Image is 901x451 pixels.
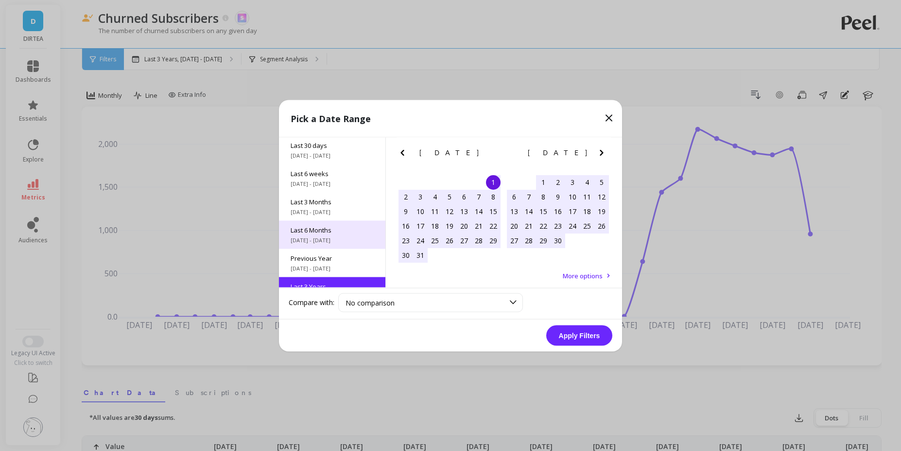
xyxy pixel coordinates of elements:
span: [DATE] - [DATE] [291,151,374,159]
span: [DATE] [528,148,589,156]
div: Choose Thursday, October 6th, 2022 [457,189,471,204]
div: Choose Tuesday, November 8th, 2022 [536,189,551,204]
div: Choose Thursday, October 20th, 2022 [457,218,471,233]
div: Choose Friday, October 7th, 2022 [471,189,486,204]
div: Choose Saturday, November 5th, 2022 [594,175,609,189]
div: Choose Monday, October 17th, 2022 [413,218,428,233]
div: Choose Saturday, November 26th, 2022 [594,218,609,233]
span: [DATE] - [DATE] [291,236,374,244]
div: Choose Sunday, October 9th, 2022 [399,204,413,218]
div: Choose Saturday, November 12th, 2022 [594,189,609,204]
div: Choose Wednesday, November 2nd, 2022 [551,175,565,189]
button: Previous Month [505,146,520,162]
span: No comparison [346,298,395,307]
div: Choose Monday, November 7th, 2022 [521,189,536,204]
div: Choose Saturday, October 8th, 2022 [486,189,501,204]
div: Choose Tuesday, November 1st, 2022 [536,175,551,189]
div: Choose Monday, October 24th, 2022 [413,233,428,248]
div: Choose Sunday, November 27th, 2022 [507,233,521,248]
div: Choose Saturday, November 19th, 2022 [594,204,609,218]
div: Choose Friday, October 14th, 2022 [471,204,486,218]
div: Choose Wednesday, October 19th, 2022 [442,218,457,233]
span: Last 6 weeks [291,169,374,178]
div: Choose Thursday, November 17th, 2022 [565,204,580,218]
label: Compare with: [289,298,334,307]
div: Choose Tuesday, November 29th, 2022 [536,233,551,248]
div: Choose Sunday, October 30th, 2022 [399,248,413,262]
div: Choose Sunday, October 16th, 2022 [399,218,413,233]
div: Choose Wednesday, October 5th, 2022 [442,189,457,204]
div: Choose Monday, November 28th, 2022 [521,233,536,248]
div: Choose Friday, November 25th, 2022 [580,218,594,233]
div: Choose Tuesday, October 25th, 2022 [428,233,442,248]
div: Choose Monday, October 3rd, 2022 [413,189,428,204]
span: [DATE] [419,148,480,156]
div: Choose Friday, November 11th, 2022 [580,189,594,204]
div: Choose Tuesday, October 11th, 2022 [428,204,442,218]
span: [DATE] - [DATE] [291,208,374,216]
div: Choose Monday, November 21st, 2022 [521,218,536,233]
span: [DATE] - [DATE] [291,180,374,187]
span: Last 3 Years [291,282,374,290]
div: Choose Sunday, November 6th, 2022 [507,189,521,204]
div: Choose Saturday, October 29th, 2022 [486,233,501,248]
span: More options [563,271,603,280]
div: Choose Saturday, October 15th, 2022 [486,204,501,218]
div: Choose Tuesday, November 15th, 2022 [536,204,551,218]
span: Last 6 Months [291,225,374,234]
div: Choose Sunday, November 20th, 2022 [507,218,521,233]
div: Choose Wednesday, November 30th, 2022 [551,233,565,248]
div: month 2022-11 [507,175,609,248]
div: Choose Monday, October 10th, 2022 [413,204,428,218]
div: Choose Saturday, October 1st, 2022 [486,175,501,189]
div: Choose Sunday, October 2nd, 2022 [399,189,413,204]
div: Choose Tuesday, October 4th, 2022 [428,189,442,204]
div: Choose Sunday, November 13th, 2022 [507,204,521,218]
div: Choose Tuesday, November 22nd, 2022 [536,218,551,233]
div: Choose Thursday, November 3rd, 2022 [565,175,580,189]
div: Choose Thursday, November 10th, 2022 [565,189,580,204]
div: Choose Thursday, November 24th, 2022 [565,218,580,233]
div: Choose Saturday, October 22nd, 2022 [486,218,501,233]
div: Choose Thursday, October 13th, 2022 [457,204,471,218]
div: Choose Friday, November 18th, 2022 [580,204,594,218]
span: Last 30 days [291,141,374,149]
button: Next Month [487,146,503,162]
p: Pick a Date Range [291,111,371,125]
span: [DATE] - [DATE] [291,264,374,272]
div: Choose Sunday, October 23rd, 2022 [399,233,413,248]
span: Previous Year [291,253,374,262]
div: Choose Wednesday, November 9th, 2022 [551,189,565,204]
span: Last 3 Months [291,197,374,206]
div: Choose Monday, November 14th, 2022 [521,204,536,218]
div: month 2022-10 [399,175,501,262]
div: Choose Friday, October 28th, 2022 [471,233,486,248]
div: Choose Wednesday, October 12th, 2022 [442,204,457,218]
button: Next Month [596,146,611,162]
button: Apply Filters [546,325,612,345]
div: Choose Wednesday, November 16th, 2022 [551,204,565,218]
div: Choose Friday, November 4th, 2022 [580,175,594,189]
button: Previous Month [397,146,412,162]
div: Choose Wednesday, October 26th, 2022 [442,233,457,248]
div: Choose Tuesday, October 18th, 2022 [428,218,442,233]
div: Choose Thursday, October 27th, 2022 [457,233,471,248]
div: Choose Monday, October 31st, 2022 [413,248,428,262]
div: Choose Friday, October 21st, 2022 [471,218,486,233]
div: Choose Wednesday, November 23rd, 2022 [551,218,565,233]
